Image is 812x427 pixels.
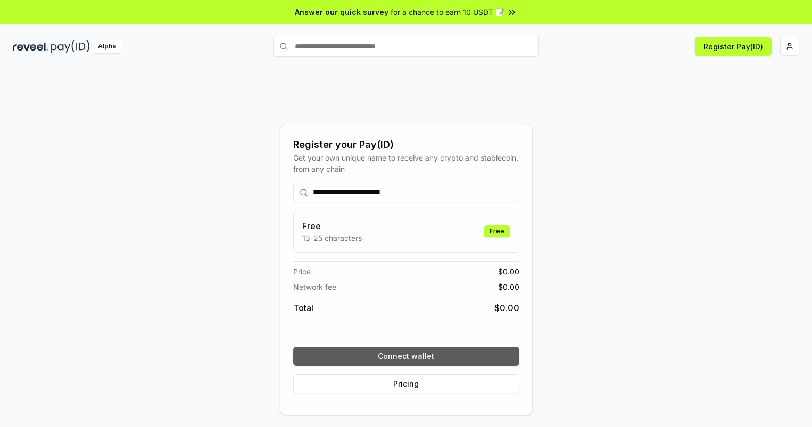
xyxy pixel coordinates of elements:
[293,302,313,314] span: Total
[391,6,504,18] span: for a chance to earn 10 USDT 📝
[293,374,519,393] button: Pricing
[293,266,311,277] span: Price
[498,266,519,277] span: $ 0.00
[51,40,90,53] img: pay_id
[13,40,48,53] img: reveel_dark
[293,281,336,292] span: Network fee
[498,281,519,292] span: $ 0.00
[295,6,388,18] span: Answer our quick survey
[293,347,519,366] button: Connect wallet
[302,232,362,244] p: 13-25 characters
[293,152,519,174] div: Get your own unique name to receive any crypto and stablecoin, from any chain
[302,220,362,232] h3: Free
[695,37,772,56] button: Register Pay(ID)
[484,225,510,237] div: Free
[92,40,122,53] div: Alpha
[293,137,519,152] div: Register your Pay(ID)
[494,302,519,314] span: $ 0.00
